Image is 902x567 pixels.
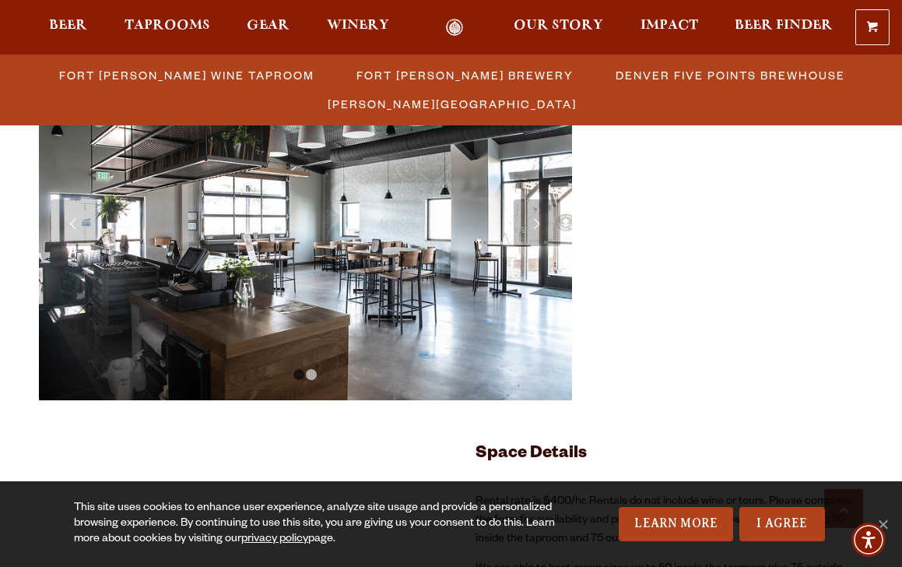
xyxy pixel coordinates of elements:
[425,19,483,37] a: Odell Home
[125,19,210,32] span: Taprooms
[476,445,587,464] strong: Space Details
[74,501,568,548] div: This site uses cookies to enhance user experience, analyze site usage and provide a personalized ...
[59,64,314,86] span: Fort [PERSON_NAME] Wine Taproom
[739,507,825,541] a: I Agree
[619,507,733,541] a: Learn More
[641,19,698,32] span: Impact
[735,19,833,32] span: Beer Finder
[39,19,97,37] a: Beer
[504,19,613,37] a: Our Story
[247,19,290,32] span: Gear
[327,19,389,32] span: Winery
[241,534,308,546] a: privacy policy
[293,369,304,380] a: 1
[50,64,322,86] a: Fort [PERSON_NAME] Wine Taproom
[851,523,886,557] div: Accessibility Menu
[39,45,572,401] img: 51170451321_91686ea7e8_c (1)
[514,19,603,32] span: Our Story
[306,369,317,380] a: 2
[318,93,584,115] a: [PERSON_NAME][GEOGRAPHIC_DATA]
[356,64,574,86] span: Fort [PERSON_NAME] Brewery
[49,19,87,32] span: Beer
[114,19,220,37] a: Taprooms
[328,93,577,115] span: [PERSON_NAME][GEOGRAPHIC_DATA]
[514,199,560,246] a: Next
[606,64,853,86] a: Denver Five Points Brewhouse
[237,19,300,37] a: Gear
[317,19,399,37] a: Winery
[347,64,581,86] a: Fort [PERSON_NAME] Brewery
[630,19,708,37] a: Impact
[725,19,843,37] a: Beer Finder
[616,64,845,86] span: Denver Five Points Brewhouse
[51,199,97,246] a: Previous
